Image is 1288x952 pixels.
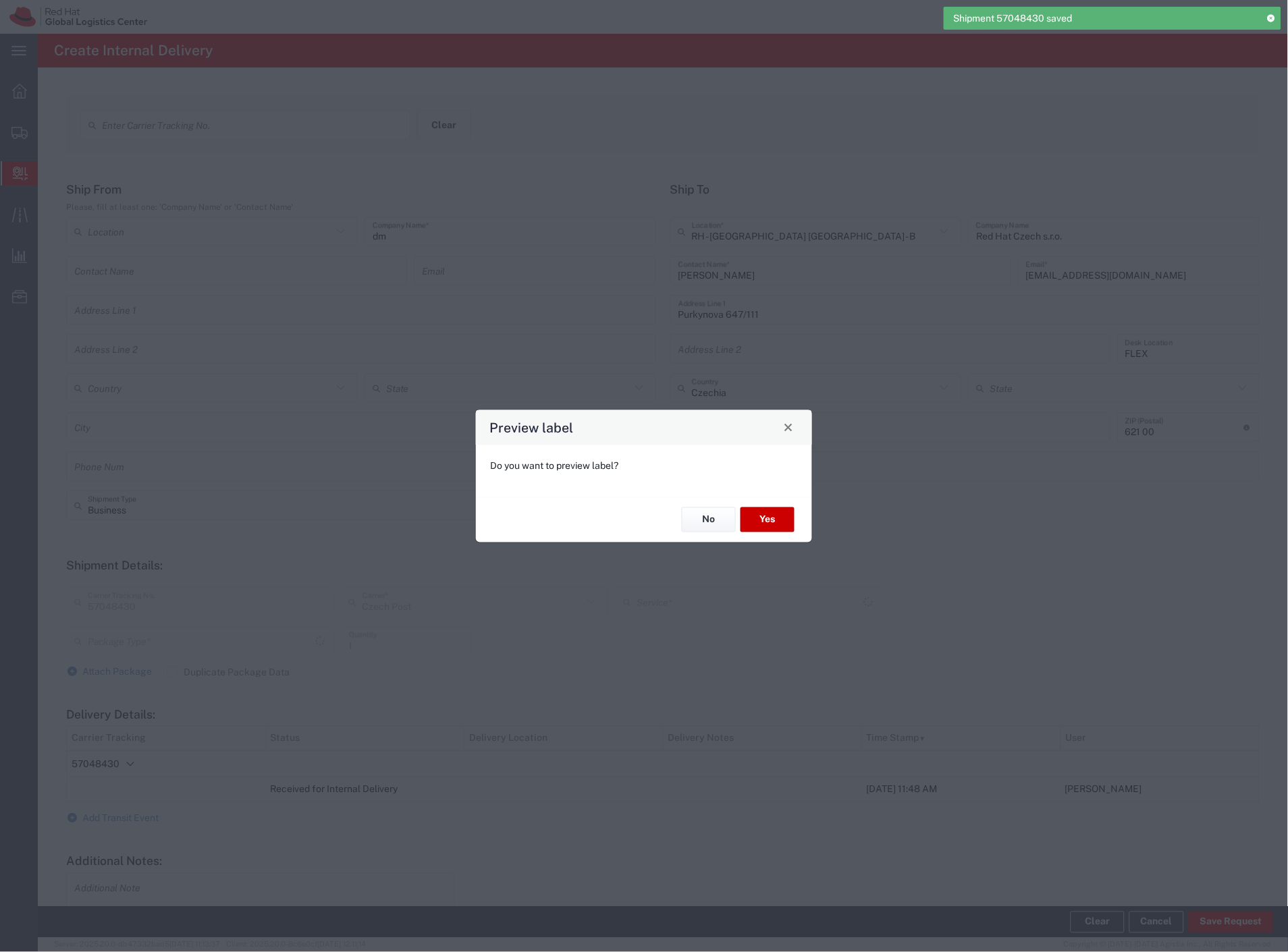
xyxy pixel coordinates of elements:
[741,507,795,532] button: Yes
[954,11,1073,26] span: Shipment 57048430 saved
[682,507,736,532] button: No
[490,418,574,437] h4: Preview label
[779,418,798,437] button: Close
[490,459,798,473] p: Do you want to preview label?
